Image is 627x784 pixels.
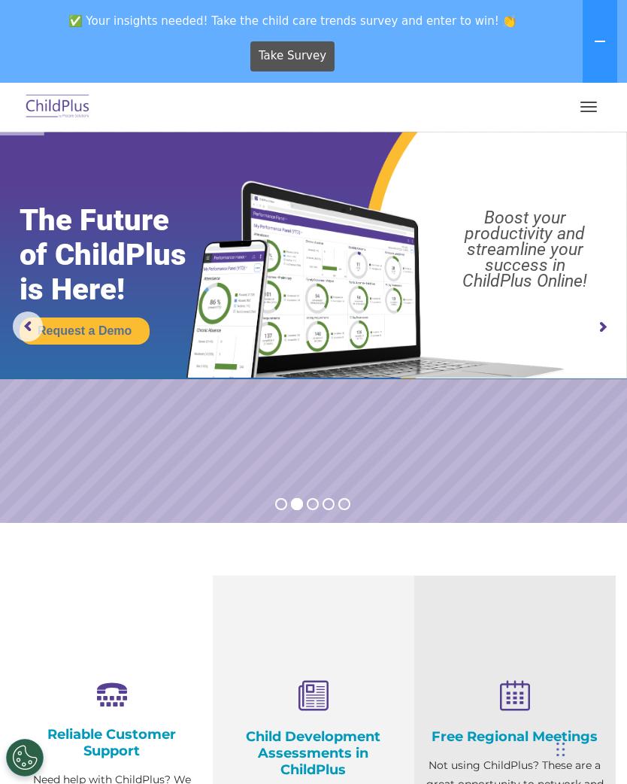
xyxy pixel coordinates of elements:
div: Drag [556,727,565,772]
span: Take Survey [259,43,326,69]
h4: Reliable Customer Support [23,726,201,759]
h4: Child Development Assessments in ChildPlus [224,728,403,778]
rs-layer: The Future of ChildPlus is Here! [20,203,220,307]
a: Request a Demo [20,318,150,345]
span: ✅ Your insights needed! Take the child care trends survey and enter to win! 👏 [6,6,580,35]
button: Cookies Settings [6,739,44,776]
a: Take Survey [250,41,335,71]
rs-layer: Boost your productivity and streamline your success in ChildPlus Online! [432,210,618,289]
img: ChildPlus by Procare Solutions [23,90,93,125]
iframe: Chat Widget [374,621,627,784]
